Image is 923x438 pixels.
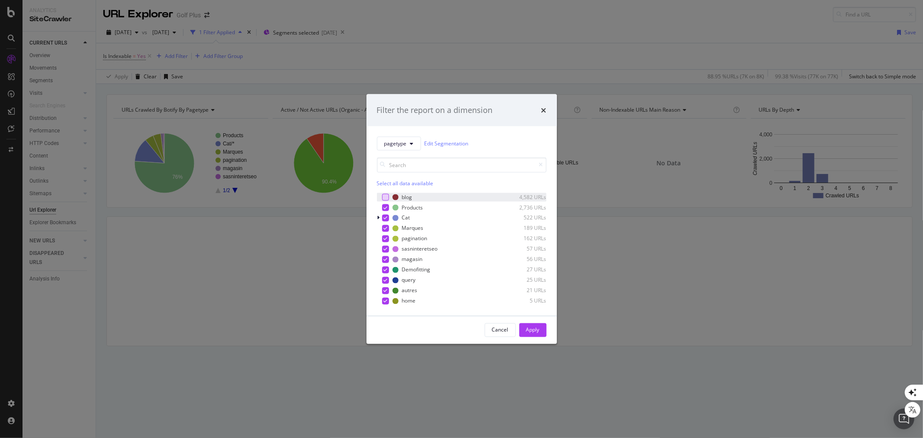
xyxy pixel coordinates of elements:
[485,323,516,337] button: Cancel
[425,139,469,148] a: Edit Segmentation
[402,287,418,294] div: autres
[402,225,424,232] div: Marques
[504,256,547,263] div: 56 URLs
[504,266,547,274] div: 27 URLs
[894,409,914,429] div: Open Intercom Messenger
[402,256,423,263] div: magasin
[504,277,547,284] div: 25 URLs
[504,235,547,242] div: 162 URLs
[504,225,547,232] div: 189 URLs
[519,323,547,337] button: Apply
[402,297,416,305] div: home
[402,245,438,253] div: sasninteretseo
[492,326,508,334] div: Cancel
[384,140,407,147] span: pagetype
[402,277,416,284] div: query
[367,94,557,344] div: modal
[402,193,412,201] div: blog
[402,204,423,211] div: Products
[504,204,547,211] div: 2,736 URLs
[504,287,547,294] div: 21 URLs
[541,105,547,116] div: times
[504,193,547,201] div: 4,582 URLs
[504,297,547,305] div: 5 URLs
[377,179,547,187] div: Select all data available
[504,245,547,253] div: 57 URLs
[402,266,431,274] div: Demofitting
[526,326,540,334] div: Apply
[377,157,547,172] input: Search
[377,136,421,150] button: pagetype
[402,214,410,222] div: Cat
[402,235,428,242] div: pagination
[504,214,547,222] div: 522 URLs
[377,105,493,116] div: Filter the report on a dimension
